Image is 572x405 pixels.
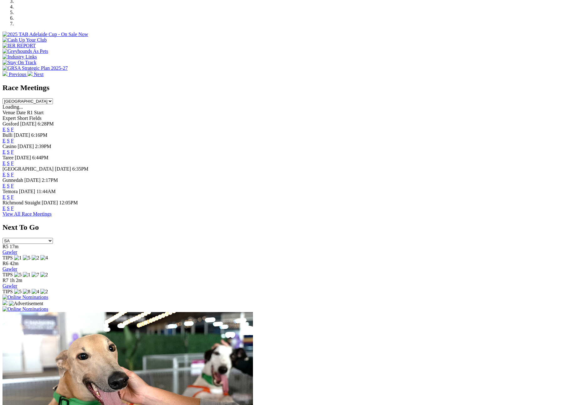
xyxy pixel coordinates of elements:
[23,289,30,295] img: 8
[11,172,14,177] a: F
[24,177,41,183] span: [DATE]
[23,255,30,261] img: 5
[32,155,49,160] span: 6:44PM
[28,71,33,76] img: chevron-right-pager-white.svg
[14,289,22,295] img: 5
[14,255,22,261] img: 1
[11,183,14,188] a: F
[3,149,6,155] a: E
[3,283,17,289] a: Gawler
[3,60,36,65] img: Stay On Track
[3,104,23,110] span: Loading...
[42,177,58,183] span: 2:17PM
[3,261,8,266] span: R6
[3,71,8,76] img: chevron-left-pager-white.svg
[11,149,14,155] a: F
[28,72,44,77] a: Next
[38,121,54,126] span: 6:28PM
[40,255,48,261] img: 4
[3,65,68,71] img: GRSA Strategic Plan 2025-27
[19,189,35,194] span: [DATE]
[59,200,78,205] span: 12:05PM
[3,244,8,249] span: R5
[10,261,18,266] span: 42m
[3,183,6,188] a: E
[3,189,18,194] span: Temora
[7,183,10,188] a: S
[7,161,10,166] a: S
[7,172,10,177] a: S
[3,211,52,217] a: View All Race Meetings
[3,289,13,294] span: TIPS
[15,155,31,160] span: [DATE]
[16,110,26,115] span: Date
[3,54,37,60] img: Industry Links
[3,272,13,277] span: TIPS
[3,49,48,54] img: Greyhounds As Pets
[3,300,8,305] img: 15187_Greyhounds_GreysPlayCentral_Resize_SA_WebsiteBanner_300x115_2025.jpg
[7,127,10,132] a: S
[3,155,13,160] span: Taree
[3,43,36,49] img: IER REPORT
[18,144,34,149] span: [DATE]
[14,272,22,278] img: 5
[11,138,14,143] a: F
[11,206,14,211] a: F
[7,149,10,155] a: S
[14,132,30,138] span: [DATE]
[20,121,36,126] span: [DATE]
[3,172,6,177] a: E
[31,132,48,138] span: 6:16PM
[10,244,18,249] span: 17m
[9,301,43,306] img: Advertisement
[3,295,48,300] img: Online Nominations
[3,127,6,132] a: E
[3,72,28,77] a: Previous
[29,115,41,121] span: Fields
[3,223,569,232] h2: Next To Go
[3,161,6,166] a: E
[7,206,10,211] a: S
[17,115,28,121] span: Short
[11,161,14,166] a: F
[3,177,23,183] span: Gunnedah
[42,200,58,205] span: [DATE]
[23,272,30,278] img: 1
[3,138,6,143] a: E
[35,144,51,149] span: 2:39PM
[3,255,13,260] span: TIPS
[3,306,48,312] img: Online Nominations
[10,278,22,283] span: 1h 2m
[3,278,8,283] span: R7
[3,132,13,138] span: Bulli
[55,166,71,172] span: [DATE]
[32,272,39,278] img: 7
[34,72,44,77] span: Next
[3,144,16,149] span: Casino
[32,255,39,261] img: 2
[3,110,15,115] span: Venue
[11,127,14,132] a: F
[3,84,569,92] h2: Race Meetings
[11,194,14,200] a: F
[3,115,16,121] span: Expert
[3,266,17,272] a: Gawler
[72,166,89,172] span: 6:35PM
[7,138,10,143] a: S
[3,194,6,200] a: E
[27,110,44,115] span: R1 Start
[36,189,56,194] span: 11:44AM
[40,289,48,295] img: 2
[7,194,10,200] a: S
[3,32,88,37] img: 2025 TAB Adelaide Cup - On Sale Now
[3,166,54,172] span: [GEOGRAPHIC_DATA]
[3,37,47,43] img: Cash Up Your Club
[3,206,6,211] a: E
[40,272,48,278] img: 2
[32,289,39,295] img: 4
[3,200,40,205] span: Richmond Straight
[3,121,19,126] span: Gosford
[3,249,17,255] a: Gawler
[9,72,26,77] span: Previous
